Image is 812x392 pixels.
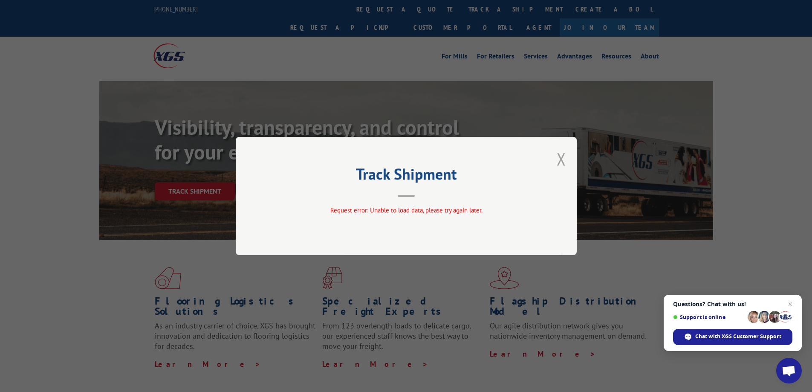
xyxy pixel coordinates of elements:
button: Close modal [557,148,566,170]
h2: Track Shipment [278,168,534,184]
span: Questions? Chat with us! [673,301,792,308]
span: Chat with XGS Customer Support [695,333,781,340]
span: Support is online [673,314,745,320]
div: Open chat [776,358,802,383]
span: Request error: Unable to load data, please try again later. [330,206,482,214]
div: Chat with XGS Customer Support [673,329,792,345]
span: Close chat [785,299,795,309]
